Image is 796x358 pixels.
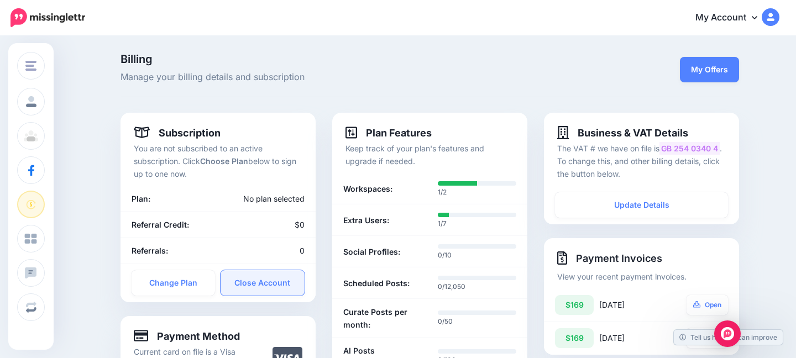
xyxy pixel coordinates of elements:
[121,54,528,65] span: Billing
[684,4,779,31] a: My Account
[343,182,392,195] b: Workspaces:
[555,295,594,315] div: $169
[557,251,726,265] h4: Payment Invoices
[599,328,665,348] div: [DATE]
[438,316,516,327] p: 0/50
[132,220,189,229] b: Referral Credit:
[200,156,248,166] b: Choose Plan
[599,295,665,315] div: [DATE]
[25,61,36,71] img: menu.png
[134,126,221,139] h4: Subscription
[300,246,305,255] span: 0
[438,187,516,198] p: 1/2
[687,295,729,315] a: Open
[11,8,85,27] img: Missinglettr
[343,277,410,289] b: Scheduled Posts:
[557,142,726,180] p: The VAT # we have on file is . To change this, and other billing details, click the button below.
[438,250,516,261] p: 0/10
[218,218,313,231] div: $0
[186,192,313,205] div: No plan selected
[132,270,216,296] a: Change Plan
[659,142,720,155] mark: GB 254 0340 4
[687,328,729,348] a: Open
[555,328,594,348] div: $169
[134,142,302,180] p: You are not subscribed to an active subscription. Click below to sign up to one now.
[438,218,516,229] p: 1/7
[343,245,400,258] b: Social Profiles:
[345,142,514,167] p: Keep track of your plan's features and upgrade if needed.
[134,329,240,343] h4: Payment Method
[132,246,168,255] b: Referrals:
[121,70,528,85] span: Manage your billing details and subscription
[714,320,741,347] div: Open Intercom Messenger
[132,194,150,203] b: Plan:
[557,270,726,283] p: View your recent payment invoices.
[555,192,728,218] a: Update Details
[343,214,389,227] b: Extra Users:
[438,281,516,292] p: 0/12,050
[345,126,432,139] h4: Plan Features
[343,306,422,331] b: Curate Posts per month:
[221,270,305,296] a: Close Account
[557,126,688,139] h4: Business & VAT Details
[674,330,783,345] a: Tell us how we can improve
[680,57,739,82] a: My Offers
